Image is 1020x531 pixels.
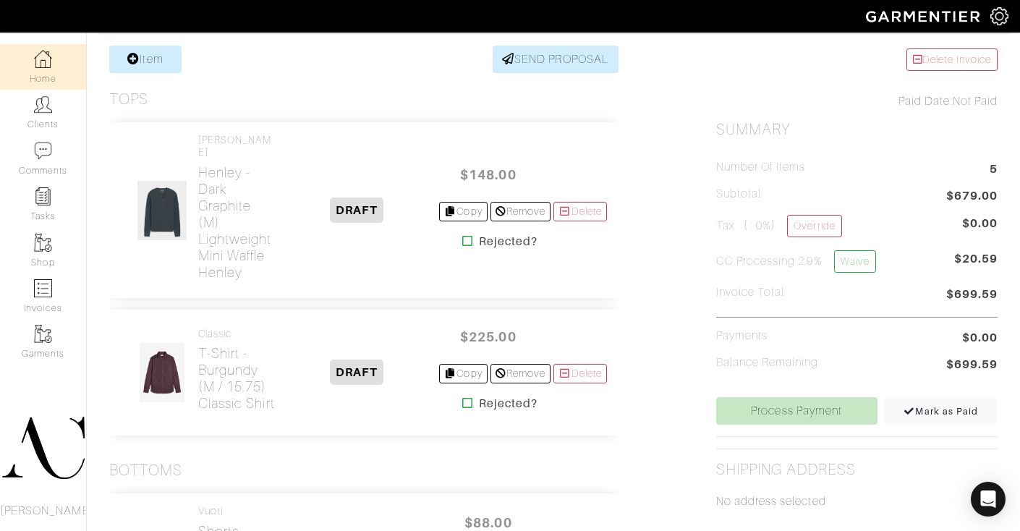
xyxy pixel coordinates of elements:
a: Delete [553,202,607,221]
a: Classic T-Shirt - Burgundy (M / 15.75)Classic Shirt [198,328,275,412]
img: FYwbPHuqW2KDJdWZy3C3oNJY [137,180,187,241]
div: Open Intercom Messenger [971,482,1006,517]
h5: Subtotal [716,187,761,201]
span: DRAFT [330,197,383,223]
a: SEND PROPOSAL [493,46,619,73]
a: Remove [490,202,551,221]
a: Delete Invoice [906,48,998,71]
h4: Classic [198,328,275,340]
a: Process Payment [716,397,877,425]
h5: Payments [716,329,768,343]
span: $20.59 [954,250,998,279]
span: $0.00 [962,329,998,347]
span: Mark as Paid [904,406,978,417]
h5: Invoice Total [716,286,785,300]
a: Waive [834,250,876,273]
a: Override [787,215,841,237]
strong: Rejected? [479,395,537,412]
a: Copy [439,202,488,221]
a: Copy [439,364,488,383]
a: Item [109,46,182,73]
p: No address selected [716,493,998,510]
span: DRAFT [330,360,383,385]
img: garments-icon-b7da505a4dc4fd61783c78ac3ca0ef83fa9d6f193b1c9dc38574b1d14d53ca28.png [34,234,52,252]
span: $225.00 [445,321,532,352]
strong: Rejected? [479,233,537,250]
a: Remove [490,364,551,383]
span: $699.59 [946,356,998,375]
img: VTJPqFuo6fV2utLWAFgF9yqG [139,342,185,403]
img: dashboard-icon-dbcd8f5a0b271acd01030246c82b418ddd0df26cd7fceb0bd07c9910d44c42f6.png [34,50,52,68]
h4: [PERSON_NAME] [198,134,275,158]
img: garmentier-logo-header-white-b43fb05a5012e4ada735d5af1a66efaba907eab6374d6393d1fbf88cb4ef424d.png [859,4,990,29]
img: reminder-icon-8004d30b9f0a5d33ae49ab947aed9ed385cf756f9e5892f1edd6e32f2345188e.png [34,187,52,205]
img: clients-icon-6bae9207a08558b7cb47a8932f037763ab4055f8c8b6bfacd5dc20c3e0201464.png [34,95,52,114]
a: Delete [553,364,607,383]
h4: Vuori [198,505,275,517]
a: Mark as Paid [885,397,998,425]
img: garments-icon-b7da505a4dc4fd61783c78ac3ca0ef83fa9d6f193b1c9dc38574b1d14d53ca28.png [34,325,52,343]
span: Paid Date: [898,95,953,108]
h5: Balance Remaining [716,356,819,370]
h5: Tax ( : 0%) [716,215,842,237]
span: $148.00 [445,159,532,190]
h3: Tops [109,90,148,109]
h3: Bottoms [109,462,182,480]
h2: Henley - Dark Graphite (M) Lightweight Mini Waffle Henley [198,164,275,281]
span: $699.59 [946,286,998,305]
a: [PERSON_NAME] Henley - Dark Graphite (M)Lightweight Mini Waffle Henley [198,134,275,281]
h2: Summary [716,121,998,139]
h2: T-Shirt - Burgundy (M / 15.75) Classic Shirt [198,345,275,412]
img: gear-icon-white-bd11855cb880d31180b6d7d6211b90ccbf57a29d726f0c71d8c61bd08dd39cc2.png [990,7,1008,25]
span: 5 [990,161,998,180]
h5: CC Processing 2.9% [716,250,876,273]
img: comment-icon-a0a6a9ef722e966f86d9cbdc48e553b5cf19dbc54f86b18d962a5391bc8f6eb6.png [34,142,52,160]
img: orders-icon-0abe47150d42831381b5fb84f609e132dff9fe21cb692f30cb5eec754e2cba89.png [34,279,52,297]
h5: Number of Items [716,161,806,174]
h2: Shipping Address [716,461,857,479]
span: $679.00 [946,187,998,207]
span: $0.00 [962,215,998,232]
div: Not Paid [716,93,998,110]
